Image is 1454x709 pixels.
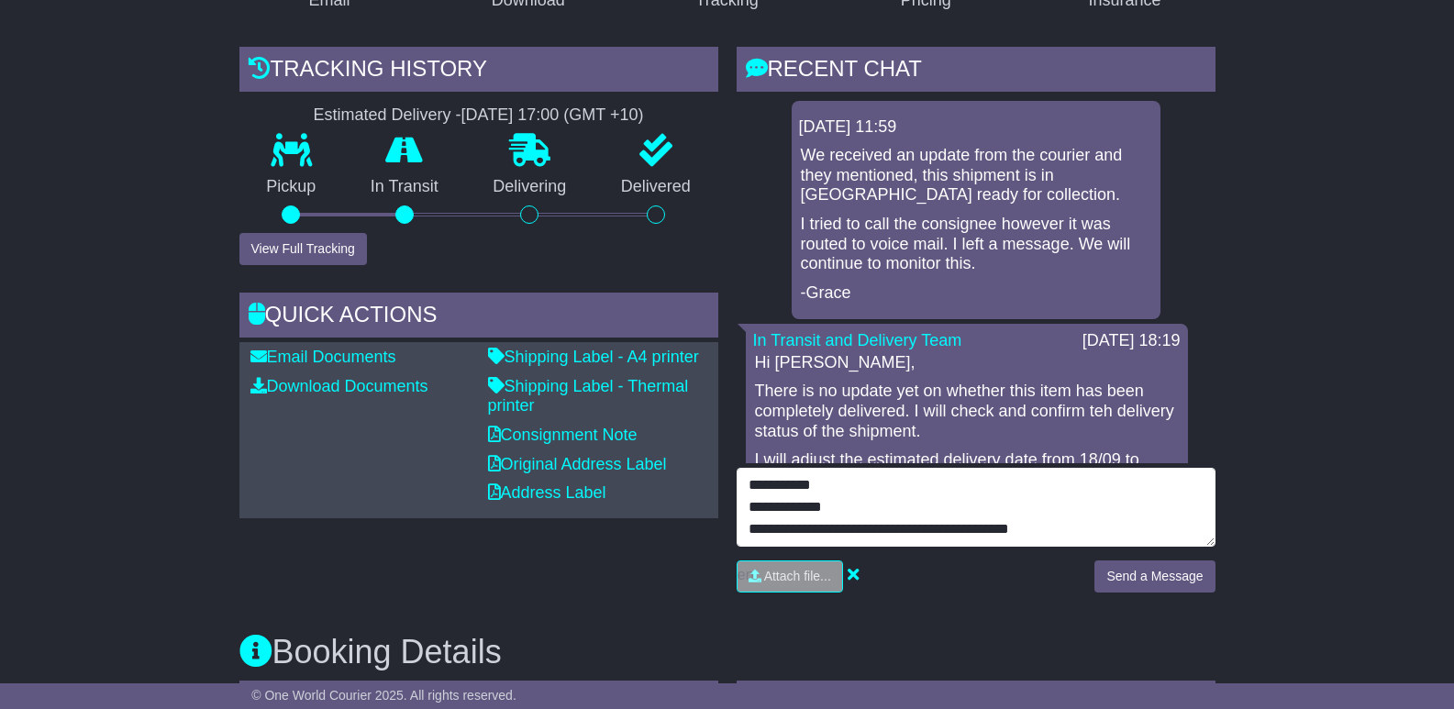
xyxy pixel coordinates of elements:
div: Tracking history [239,47,718,96]
a: Download Documents [250,377,428,395]
p: I tried to call the consignee however it was routed to voice mail. I left a message. We will cont... [801,215,1151,274]
a: Shipping Label - Thermal printer [488,377,689,415]
div: Quick Actions [239,293,718,342]
a: Original Address Label [488,455,667,473]
p: Hi [PERSON_NAME], [755,353,1179,373]
div: [DATE] 17:00 (GMT +10) [461,105,644,126]
p: There is no update yet on whether this item has been completely delivered. I will check and confi... [755,382,1179,441]
div: [DATE] 18:19 [1082,331,1181,351]
a: Email Documents [250,348,396,366]
a: In Transit and Delivery Team [753,331,962,349]
button: View Full Tracking [239,233,367,265]
div: Estimated Delivery - [239,105,718,126]
div: RECENT CHAT [737,47,1215,96]
p: Delivered [594,177,718,197]
a: Consignment Note [488,426,638,444]
p: In Transit [343,177,466,197]
p: I will adjust the estimated delivery date from 18/09 to 22/09 while waiting for the couriers' upd... [755,450,1179,490]
div: [DATE] 11:59 [799,117,1153,138]
button: Send a Message [1094,560,1215,593]
span: © One World Courier 2025. All rights reserved. [251,688,516,703]
a: Address Label [488,483,606,502]
p: We received an update from the courier and they mentioned, this shipment is in [GEOGRAPHIC_DATA] ... [801,146,1151,205]
a: Shipping Label - A4 printer [488,348,699,366]
p: Pickup [239,177,344,197]
p: Delivering [466,177,594,197]
p: -Grace [801,283,1151,304]
h3: Booking Details [239,634,1215,670]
